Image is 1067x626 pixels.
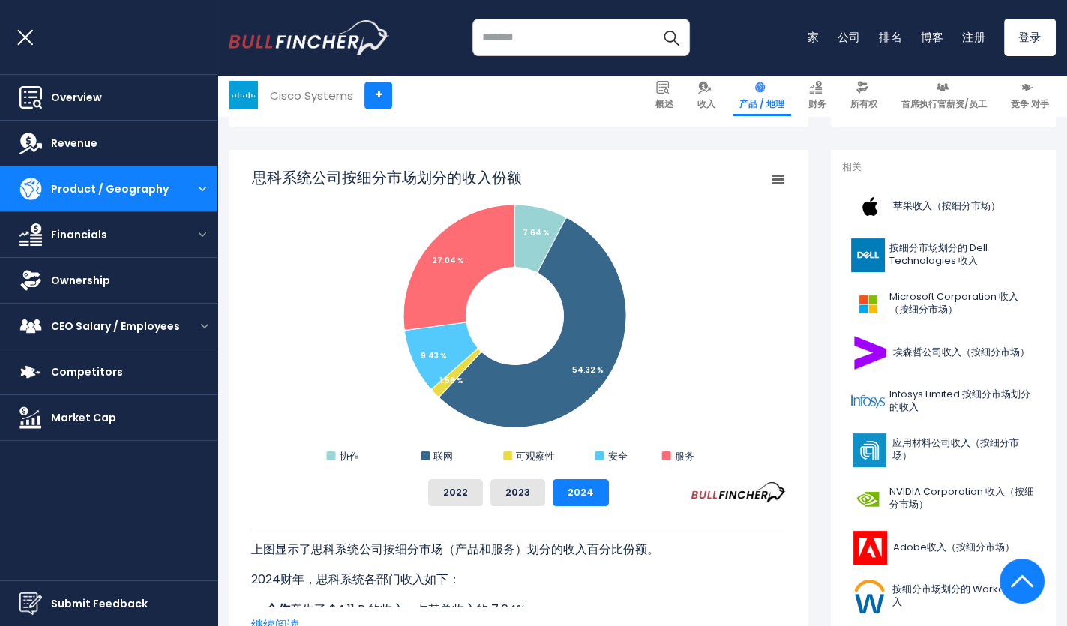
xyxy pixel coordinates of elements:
[270,87,353,104] div: Cisco Systems
[808,98,826,110] span: 财务
[844,75,884,116] a: 所有权
[229,20,390,55] img: 红腹鱼标志
[490,479,545,506] button: 2023
[851,385,885,418] img: INFY标志
[229,20,390,55] a: 进入首页
[851,531,889,565] img: ADBE 标志
[51,90,102,106] span: Overview
[251,167,522,188] tspan: 思科系统公司按细分市场划分的收入份额
[808,29,820,45] a: 家
[251,571,786,589] p: 2024财年，思科系统各部门收入如下：
[739,98,784,110] span: 产品 / 地理
[553,479,609,506] button: 2024
[251,167,786,467] svg: 思科系统公司按细分市场划分的收入份额
[842,283,1045,325] a: Microsoft Corporation 收入（按细分市场）
[229,81,258,109] img: CSCO logo
[851,287,885,321] img: MSFT 徽标
[921,29,945,45] a: 博客
[851,336,889,370] img: ACN标志
[655,98,673,110] span: 概述
[675,449,694,463] text: 服务
[893,346,1030,359] span: 埃森哲公司收入（按细分市场）
[364,82,392,109] a: +
[892,437,1036,463] span: 应用材料公司收入（按细分市场）
[842,381,1045,422] a: Infosys Limited 按细分市场划分的收入
[432,255,464,266] tspan: 27.04 %
[901,98,987,110] span: 首席执行官薪资/员工
[1004,19,1057,56] a: 登录
[851,433,888,467] img: AMAT 标志
[523,227,550,238] tspan: 7.64 %
[433,449,453,463] text: 联网
[691,75,722,116] a: 收入
[851,580,888,613] img: WDAY标志
[428,479,483,506] button: 2022
[1004,75,1056,116] a: 竞争 对手
[251,601,786,619] li: 产生了 $4.11 B 的收入，占其总收入的 7.64%。
[1011,98,1049,110] span: 竞争 对手
[842,332,1045,373] a: 埃森哲公司收入（按细分市场）
[851,482,885,516] img: NVDA 徽标
[842,527,1045,568] a: Adobe收入（按细分市场）
[842,235,1045,276] a: 按细分市场划分的 Dell Technologies 收入
[893,541,1015,554] span: Adobe收入（按细分市场）
[802,75,833,116] a: 财务
[340,449,359,463] text: 协作
[439,375,463,386] tspan: 1.56 %
[51,227,107,243] span: Financials
[842,161,1045,174] p: 相关
[516,449,555,463] text: 可观察性
[879,29,903,45] a: 排名
[51,364,123,380] span: Competitors
[572,364,604,376] tspan: 54.32 %
[842,186,1045,227] a: 苹果收入（按细分市场）
[851,190,889,223] img: AAPL标志
[652,19,690,56] button: 搜索
[733,75,791,116] a: 产品 / 地理
[51,410,116,426] span: Market Cap
[850,98,877,110] span: 所有权
[892,583,1036,609] span: 按细分市场划分的 Workday 收入
[697,98,715,110] span: 收入
[51,136,97,151] span: Revenue
[51,273,110,289] span: Ownership
[19,269,42,292] img: 所有权
[842,478,1045,520] a: NVIDIA Corporation 收入（按细分市场）
[851,238,885,272] img: 戴尔标志
[51,181,169,197] span: Product / Geography
[889,388,1036,414] span: Infosys Limited 按细分市场划分的收入
[889,291,1036,316] span: Microsoft Corporation 收入（按细分市场）
[192,322,217,330] button: open menu
[842,576,1045,617] a: 按细分市场划分的 Workday 收入
[607,449,627,463] text: 安全
[251,541,786,559] p: 上图显示了思科系统公司按细分市场（产品和服务）划分的收入百分比份额。
[51,319,180,334] span: CEO Salary / Employees
[187,185,217,193] button: open menu
[895,75,994,116] a: 首席执行官薪资/员工
[962,29,986,45] a: 注册
[893,200,1000,213] span: 苹果收入（按细分市场）
[51,596,148,612] span: Submit Feedback
[187,231,217,238] button: open menu
[649,75,680,116] a: 概述
[889,242,1036,268] span: 按细分市场划分的 Dell Technologies 收入
[266,601,290,618] b: 合作
[842,430,1045,471] a: 应用材料公司收入（按细分市场）
[421,350,447,361] tspan: 9.43 %
[889,486,1036,511] span: NVIDIA Corporation 收入（按细分市场）
[838,29,862,45] a: 公司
